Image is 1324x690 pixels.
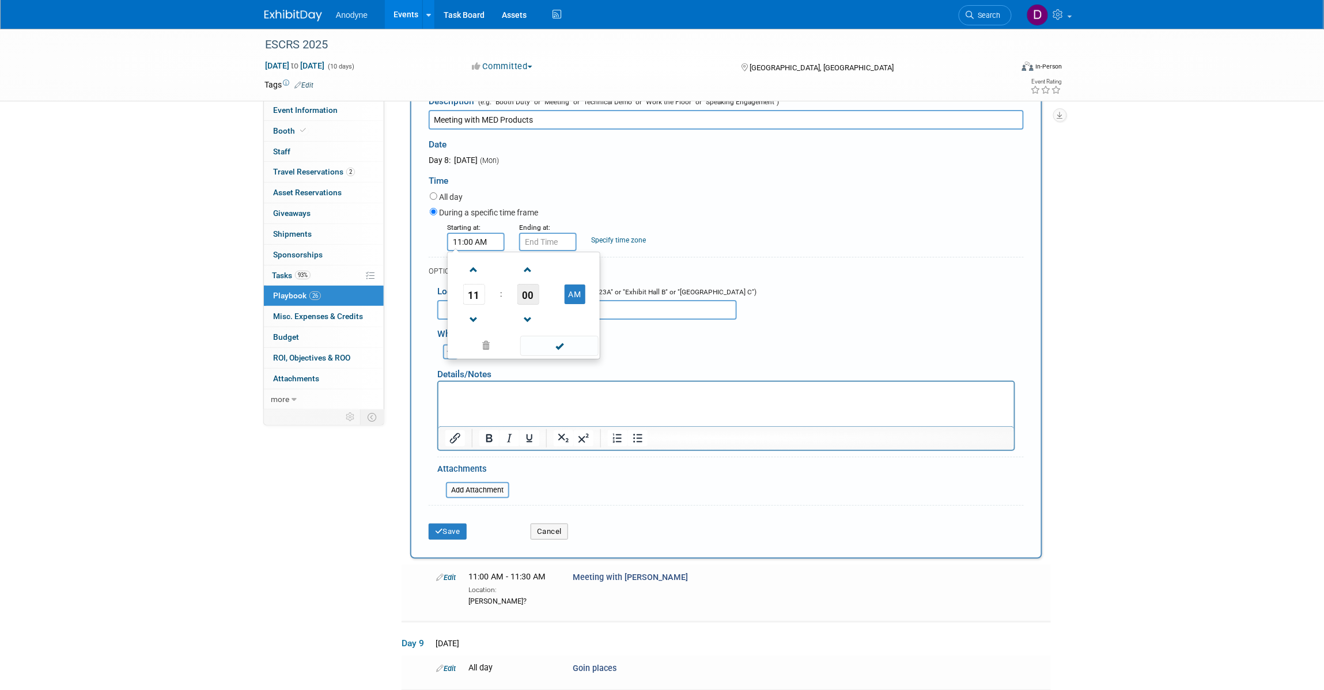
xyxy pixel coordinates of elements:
a: Sponsorships [264,245,384,265]
a: Playbook26 [264,286,384,306]
a: Event Information [264,100,384,120]
span: Pick Hour [463,284,485,305]
button: Bold [479,430,499,446]
span: Shipments [273,229,312,238]
div: Time [429,166,1024,190]
button: Committed [468,60,537,73]
span: Event Information [273,105,338,115]
span: [DATE] [432,639,459,648]
button: Bullet list [628,430,648,446]
span: Goin places [573,664,616,673]
span: (Mon) [479,156,499,165]
span: Misc. Expenses & Credits [273,312,363,321]
a: Tasks93% [264,266,384,286]
span: Budget [273,332,299,342]
span: ROI, Objectives & ROO [273,353,350,362]
input: Start Time [447,233,505,251]
span: [DATE] [DATE] [264,60,325,71]
button: Superscript [574,430,593,446]
button: Italic [500,430,519,446]
a: Clear selection [450,338,521,354]
span: (e.g. "Booth Duty" or "Meeting" or "Technical Demo" or "Work the Floor" or "Speaking Engagement") [476,98,779,106]
span: (e.g. "Exhibit Booth" or "Meeting Room 123A" or "Exhibit Hall B" or "[GEOGRAPHIC_DATA] C") [474,288,756,296]
span: Sponsorships [273,250,323,259]
span: Day 8: [429,156,451,165]
span: to [289,61,300,70]
span: All day [468,663,493,673]
button: Cancel [531,524,568,540]
a: Budget [264,327,384,347]
small: Starting at: [447,223,481,232]
span: Attachments [273,374,319,383]
span: Asset Reservations [273,188,342,197]
span: [DATE] [452,156,478,165]
iframe: Rich Text Area [438,382,1014,426]
span: Pick Minute [517,284,539,305]
a: Done [520,339,599,355]
a: Specify time zone [591,236,646,244]
a: Asset Reservations [264,183,384,203]
span: Playbook [273,291,321,300]
span: Location [437,286,472,297]
div: Details/Notes [437,359,1015,381]
button: AM [565,285,585,304]
a: Decrement Hour [463,305,485,334]
a: Increment Minute [517,255,539,284]
a: Edit [294,81,313,89]
div: Date [429,130,667,154]
button: Save [429,524,467,540]
a: Staff [264,142,384,162]
a: Shipments [264,224,384,244]
a: Edit [436,573,456,582]
td: Toggle Event Tabs [361,410,384,424]
div: ESCRS 2025 [261,35,994,55]
button: Numbered list [608,430,627,446]
a: Giveaways [264,203,384,223]
a: Search [959,5,1012,25]
span: 2 [346,168,355,176]
span: Giveaways [273,208,311,218]
small: Ending at: [519,223,550,232]
span: [GEOGRAPHIC_DATA], [GEOGRAPHIC_DATA] [750,63,894,72]
button: Subscript [554,430,573,446]
span: (10 days) [327,63,354,70]
div: Who's involved? [437,323,1024,342]
span: 26 [309,291,321,300]
a: Decrement Minute [517,305,539,334]
span: 93% [295,271,311,279]
span: Tasks [272,271,311,280]
div: Event Format [944,60,1062,77]
span: 11:00 AM - 11:30 AM [468,572,546,582]
td: Tags [264,79,313,90]
div: Event Rating [1031,79,1062,85]
td: Personalize Event Tab Strip [341,410,361,424]
span: Booth [273,126,308,135]
i: Booth reservation complete [300,127,306,134]
a: Increment Hour [463,255,485,284]
a: Attachments [264,369,384,389]
label: During a specific time frame [439,207,538,218]
span: Day 9 [402,637,430,650]
div: In-Person [1035,62,1062,71]
img: Dawn Jozwiak [1027,4,1049,26]
button: Underline [520,430,539,446]
span: Staff [273,147,290,156]
span: Anodyne [336,10,368,20]
a: Edit [436,664,456,673]
div: [PERSON_NAME]? [468,595,555,606]
input: End Time [519,233,577,251]
a: Misc. Expenses & Credits [264,306,384,327]
span: more [271,395,289,404]
span: Travel Reservations [273,167,355,176]
span: Search [974,11,1001,20]
a: Travel Reservations2 [264,162,384,182]
td: : [498,284,504,305]
div: OPTIONAL DETAILS: [429,266,1024,276]
div: Location: [468,583,555,595]
span: Meeting with [PERSON_NAME] [573,573,688,582]
a: ROI, Objectives & ROO [264,348,384,368]
div: Attachments [437,463,509,478]
img: ExhibitDay [264,10,322,21]
a: more [264,389,384,410]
